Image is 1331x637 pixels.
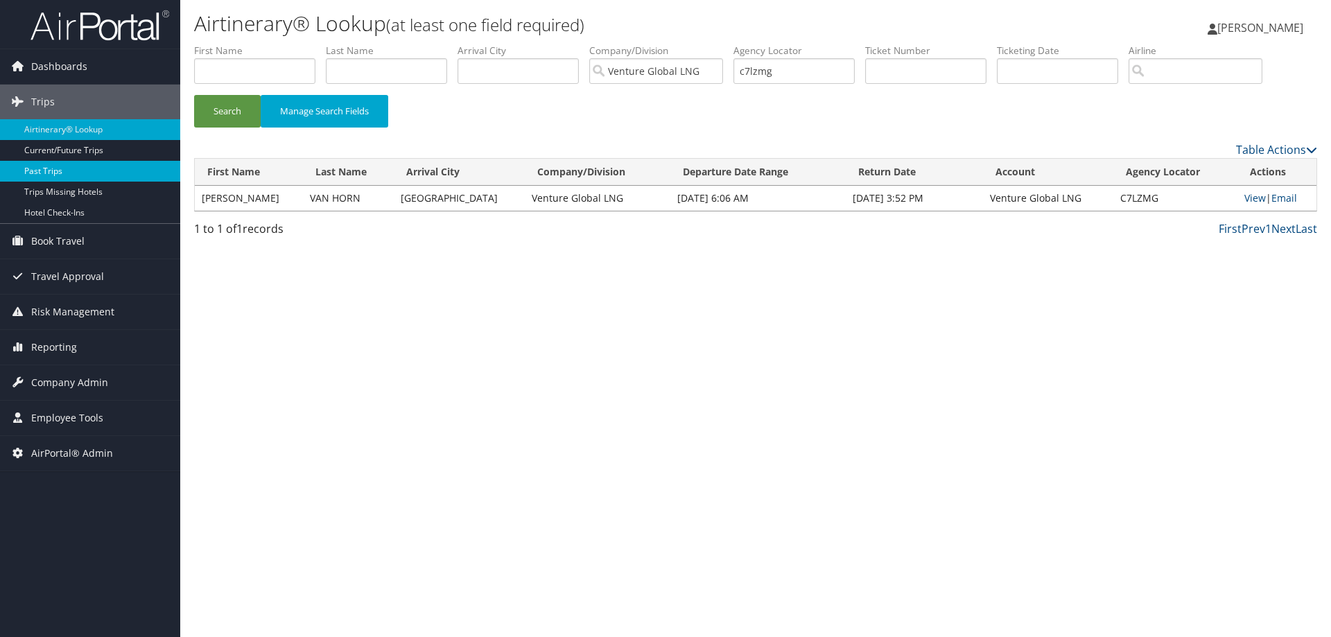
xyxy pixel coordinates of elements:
label: Last Name [326,44,458,58]
a: Next [1271,221,1296,236]
span: Risk Management [31,295,114,329]
label: Arrival City [458,44,589,58]
span: AirPortal® Admin [31,436,113,471]
span: Company Admin [31,365,108,400]
a: Table Actions [1236,142,1317,157]
button: Manage Search Fields [261,95,388,128]
a: First [1219,221,1242,236]
label: Ticketing Date [997,44,1129,58]
td: [DATE] 3:52 PM [846,186,983,211]
label: Ticket Number [865,44,997,58]
th: Actions [1237,159,1316,186]
th: Departure Date Range: activate to sort column ascending [670,159,846,186]
span: Employee Tools [31,401,103,435]
span: Travel Approval [31,259,104,294]
th: Arrival City: activate to sort column ascending [394,159,525,186]
td: Venture Global LNG [983,186,1113,211]
small: (at least one field required) [386,13,584,36]
span: Reporting [31,330,77,365]
span: 1 [236,221,243,236]
a: 1 [1265,221,1271,236]
span: [PERSON_NAME] [1217,20,1303,35]
h1: Airtinerary® Lookup [194,9,943,38]
th: First Name: activate to sort column ascending [195,159,303,186]
label: Agency Locator [733,44,865,58]
td: [GEOGRAPHIC_DATA] [394,186,525,211]
img: airportal-logo.png [31,9,169,42]
td: [PERSON_NAME] [195,186,303,211]
th: Return Date: activate to sort column ascending [846,159,983,186]
span: Dashboards [31,49,87,84]
span: Trips [31,85,55,119]
th: Company/Division [525,159,670,186]
td: Venture Global LNG [525,186,670,211]
button: Search [194,95,261,128]
a: [PERSON_NAME] [1208,7,1317,49]
a: Prev [1242,221,1265,236]
th: Account: activate to sort column ascending [983,159,1113,186]
a: Last [1296,221,1317,236]
td: C7LZMG [1113,186,1237,211]
td: | [1237,186,1316,211]
a: Email [1271,191,1297,204]
span: Book Travel [31,224,85,259]
a: View [1244,191,1266,204]
label: Company/Division [589,44,733,58]
div: 1 to 1 of records [194,220,460,244]
th: Last Name: activate to sort column ascending [303,159,393,186]
th: Agency Locator: activate to sort column ascending [1113,159,1237,186]
label: First Name [194,44,326,58]
td: VAN HORN [303,186,393,211]
td: [DATE] 6:06 AM [670,186,846,211]
label: Airline [1129,44,1273,58]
